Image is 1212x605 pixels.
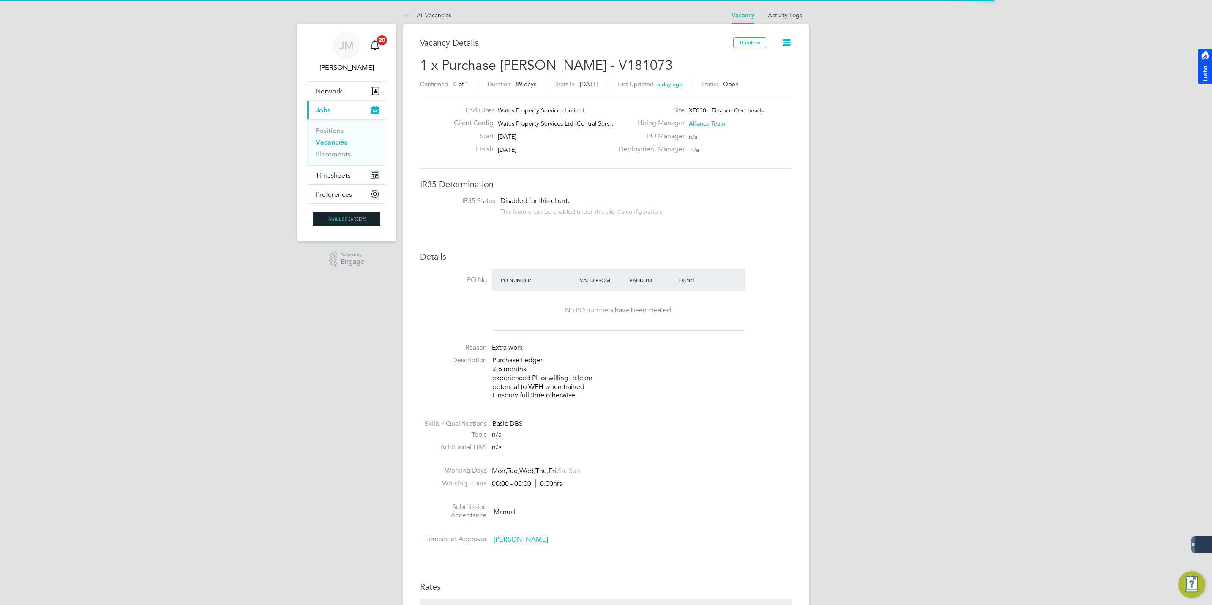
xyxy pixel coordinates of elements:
label: Duration [488,80,510,88]
span: Fri, [549,467,558,475]
label: Reason [420,343,487,352]
span: Jobs [316,106,330,114]
span: Jack McMurray [307,63,386,73]
label: Hiring Manager [614,119,685,128]
span: [DATE] [498,133,516,140]
a: JM[PERSON_NAME] [307,32,386,73]
div: 00:00 - 00:00 [492,479,562,488]
a: Activity Logs [768,11,802,19]
a: Vacancy [732,12,754,19]
span: 0 of 1 [453,80,469,88]
span: 0.00hrs [535,479,562,488]
span: Manual [494,507,516,516]
span: [DATE] [580,80,598,88]
span: Wates Property Services Ltd (Central Serv… [498,120,616,127]
div: This feature can be enabled under this client's configuration. [500,205,663,215]
a: Placements [316,150,351,158]
span: [PERSON_NAME] [494,535,548,544]
label: Timesheet Approver [420,535,487,544]
h3: Vacancy Details [420,37,733,48]
a: Vacancies [316,138,347,146]
a: Powered byEngage [329,251,365,267]
span: Disabled for this client. [500,197,569,205]
label: PO No [420,276,487,285]
label: Start In [555,80,575,88]
span: Wed, [519,467,535,475]
span: Sat, [558,467,569,475]
a: Go to home page [307,212,386,226]
button: Unfollow [733,37,767,48]
span: n/a [691,146,699,153]
label: Confirmed [420,80,448,88]
button: Network [307,82,386,100]
label: Finish [447,145,494,154]
button: Jobs [307,101,386,119]
nav: Main navigation [297,24,396,241]
span: XF030 - Finance Overheads [689,107,764,114]
div: Basic DBS [492,419,792,428]
label: Site [614,106,685,115]
span: Engage [341,258,364,266]
label: Last Updated [617,80,654,88]
img: skilledcareers-logo-retina.png [313,212,380,226]
h3: Rates [420,581,792,592]
span: Mon, [492,467,507,475]
span: Alliance Team [689,120,725,127]
label: Description [420,356,487,365]
label: Start [447,132,494,141]
span: n/a [689,133,697,140]
span: Wates Property Services Limited [498,107,584,114]
span: Thu, [535,467,549,475]
label: Tools [420,430,487,439]
div: Expiry [676,272,726,287]
div: No PO numbers have been created. [500,306,737,315]
h3: Details [420,251,792,262]
label: Additional H&S [420,443,487,452]
label: Working Days [420,466,487,475]
a: Positions [316,126,344,134]
p: Purchase Ledger 3-6 months experienced PL or willing to learn potential to WFH when trained Finsb... [492,356,792,400]
span: 1 x Purchase [PERSON_NAME] - V181073 [420,57,673,74]
span: JM [339,40,354,51]
span: Powered by [341,251,364,258]
button: Engage Resource Center [1178,571,1205,598]
label: End Hirer [447,106,494,115]
div: Jobs [307,119,386,165]
span: n/a [492,430,502,439]
span: Preferences [316,190,352,198]
span: 20 [377,35,387,45]
a: 20 [366,32,383,59]
span: Timesheets [316,171,351,179]
label: PO Manager [614,132,685,141]
button: Timesheets [307,166,386,184]
label: Status [702,80,718,88]
span: 89 days [516,80,536,88]
span: Tue, [507,467,519,475]
a: All Vacancies [403,11,451,19]
label: Client Config [447,119,494,128]
div: Valid From [578,272,627,287]
span: n/a [492,443,502,452]
span: Extra work [492,343,523,352]
label: Skills / Qualifications [420,419,487,428]
span: [DATE] [498,146,516,153]
span: Open [723,80,739,88]
label: IR35 Status [429,197,495,205]
span: Network [316,87,342,95]
button: Preferences [307,185,386,203]
div: Valid To [627,272,677,287]
div: PO Number [499,272,578,287]
span: Sun [569,467,580,475]
span: a day ago [657,81,682,88]
label: Working Hours [420,479,487,488]
label: Deployment Manager [614,145,685,154]
h3: IR35 Determination [420,179,792,190]
label: Submission Acceptance [420,503,487,520]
